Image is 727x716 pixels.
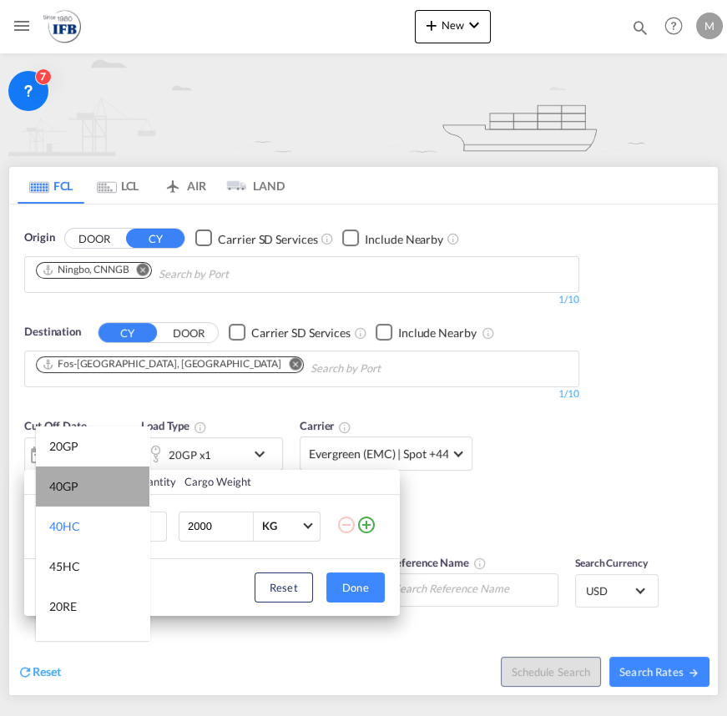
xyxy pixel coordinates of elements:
div: 45HC [49,558,80,575]
div: 40RE [49,638,77,655]
div: 40GP [49,478,78,495]
div: 20GP [49,438,78,455]
div: 40HC [49,518,80,535]
div: 20RE [49,598,77,615]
